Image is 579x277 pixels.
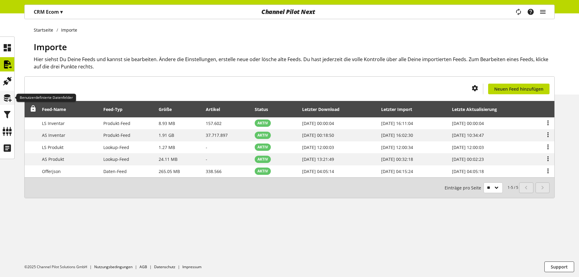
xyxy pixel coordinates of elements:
[30,106,36,112] span: Entsperren, um Zeilen neu anzuordnen
[42,144,64,150] span: LS Produkt
[154,264,175,269] a: Datenschutz
[488,84,550,94] a: Neuen Feed hinzufügen
[445,185,484,191] span: Einträge pro Seite
[34,8,63,16] p: CRM Ecom
[302,144,334,150] span: [DATE] 12:00:03
[302,120,334,126] span: [DATE] 00:00:04
[206,168,222,174] span: 338.566
[206,132,228,138] span: 37.717.897
[103,132,130,138] span: Produkt-Feed
[452,156,484,162] span: [DATE] 00:02:23
[60,9,63,15] span: ▾
[544,261,574,272] button: Support
[159,106,178,113] div: Größe
[182,264,202,269] a: Impressum
[452,144,484,150] span: [DATE] 12:00:03
[159,156,177,162] span: 24.11 MB
[302,132,334,138] span: [DATE] 00:18:50
[381,132,413,138] span: [DATE] 16:02:30
[302,156,334,162] span: [DATE] 13:21:49
[159,168,180,174] span: 265.05 MB
[381,106,418,113] div: Letzter Import
[551,264,568,270] span: Support
[140,264,147,269] a: AGB
[302,106,346,113] div: Letzter Download
[34,56,555,70] h2: Hier siehst Du Deine Feeds und kannst sie bearbeiten. Ändere die Einstellungen, erstelle neue ode...
[445,182,518,193] small: 1-5 / 5
[206,156,207,162] span: -
[24,264,94,270] li: ©2025 Channel Pilot Solutions GmbH
[94,264,133,269] a: Nutzungsbedingungen
[24,5,555,19] nav: main navigation
[257,133,268,138] span: AKTIV
[159,120,175,126] span: 8.93 MB
[42,156,64,162] span: AS Produkt
[381,144,413,150] span: [DATE] 12:00:34
[257,120,268,126] span: AKTIV
[103,106,129,113] div: Feed-Typ
[103,168,127,174] span: Daten-Feed
[42,120,65,126] span: LS Inventar
[452,120,484,126] span: [DATE] 00:00:04
[34,27,57,33] a: Startseite
[159,144,175,150] span: 1.27 MB
[381,168,413,174] span: [DATE] 04:15:24
[452,132,484,138] span: [DATE] 10:34:47
[302,168,334,174] span: [DATE] 04:05:14
[206,120,222,126] span: 157.602
[257,144,268,150] span: AKTIV
[28,106,36,113] div: Entsperren, um Zeilen neu anzuordnen
[159,132,174,138] span: 1.91 GB
[42,168,61,174] span: Offerjson
[255,106,274,113] div: Status
[206,106,226,113] div: Artikel
[103,156,129,162] span: Lookup-Feed
[381,156,413,162] span: [DATE] 00:32:18
[16,94,76,102] div: Benutzerdefinierte Datenfelder
[103,144,129,150] span: Lookup-Feed
[494,86,543,92] span: Neuen Feed hinzufügen
[42,132,65,138] span: AS Inventar
[34,41,67,53] span: Importe
[452,168,484,174] span: [DATE] 04:05:18
[452,106,503,113] div: Letzte Aktualisierung
[206,144,207,150] span: -
[257,157,268,162] span: AKTIV
[103,120,130,126] span: Produkt-Feed
[381,120,413,126] span: [DATE] 16:11:04
[42,106,72,113] div: Feed-Name
[257,168,268,174] span: AKTIV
